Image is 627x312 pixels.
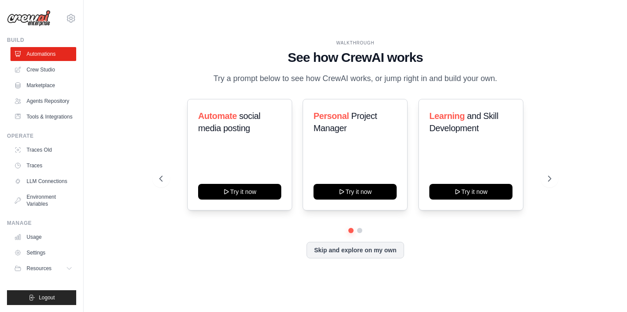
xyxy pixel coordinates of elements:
span: Resources [27,265,51,272]
div: Manage [7,220,76,227]
a: Usage [10,230,76,244]
button: Logout [7,290,76,305]
button: Try it now [198,184,281,200]
a: Crew Studio [10,63,76,77]
span: Learning [429,111,465,121]
a: Traces Old [10,143,76,157]
button: Resources [10,261,76,275]
span: Logout [39,294,55,301]
img: Logo [7,10,51,27]
a: Agents Repository [10,94,76,108]
a: Marketplace [10,78,76,92]
a: Tools & Integrations [10,110,76,124]
span: Personal [313,111,349,121]
button: Try it now [429,184,512,200]
a: Environment Variables [10,190,76,211]
a: Traces [10,159,76,173]
div: Build [7,37,76,44]
button: Skip and explore on my own [307,242,404,258]
span: and Skill Development [429,111,498,133]
a: Automations [10,47,76,61]
div: WALKTHROUGH [159,40,551,46]
a: Settings [10,246,76,260]
span: Automate [198,111,237,121]
div: Operate [7,132,76,139]
p: Try a prompt below to see how CrewAI works, or jump right in and build your own. [209,72,502,85]
button: Try it now [313,184,397,200]
a: LLM Connections [10,174,76,188]
h1: See how CrewAI works [159,50,551,65]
